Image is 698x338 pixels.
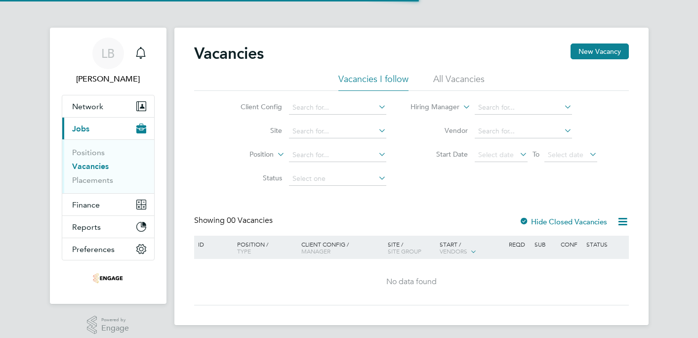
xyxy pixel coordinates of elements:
[506,236,532,253] div: Reqd
[301,247,330,255] span: Manager
[289,101,386,115] input: Search for...
[62,38,155,85] a: LB[PERSON_NAME]
[532,236,558,253] div: Sub
[475,101,572,115] input: Search for...
[72,148,105,157] a: Positions
[194,215,275,226] div: Showing
[101,47,115,60] span: LB
[225,173,282,182] label: Status
[72,162,109,171] a: Vacancies
[289,172,386,186] input: Select one
[87,316,129,335] a: Powered byEngage
[72,124,89,133] span: Jobs
[194,43,264,63] h2: Vacancies
[571,43,629,59] button: New Vacancy
[62,118,154,139] button: Jobs
[72,222,101,232] span: Reports
[62,95,154,117] button: Network
[72,102,103,111] span: Network
[403,102,459,112] label: Hiring Manager
[72,245,115,254] span: Preferences
[385,236,437,259] div: Site /
[225,126,282,135] label: Site
[558,236,584,253] div: Conf
[530,148,542,161] span: To
[101,324,129,333] span: Engage
[196,236,230,253] div: ID
[225,102,282,111] label: Client Config
[237,247,251,255] span: Type
[196,277,627,287] div: No data found
[101,316,129,324] span: Powered by
[50,28,166,304] nav: Main navigation
[475,125,572,138] input: Search for...
[62,238,154,260] button: Preferences
[440,247,467,255] span: Vendors
[411,150,468,159] label: Start Date
[62,139,154,193] div: Jobs
[62,194,154,215] button: Finance
[437,236,506,260] div: Start /
[62,216,154,238] button: Reports
[433,73,485,91] li: All Vacancies
[411,126,468,135] label: Vendor
[72,175,113,185] a: Placements
[227,215,273,225] span: 00 Vacancies
[584,236,627,253] div: Status
[230,236,299,259] div: Position /
[289,148,386,162] input: Search for...
[93,270,123,286] img: seniorsalmon-logo-retina.png
[388,247,421,255] span: Site Group
[548,150,583,159] span: Select date
[519,217,607,226] label: Hide Closed Vacancies
[299,236,385,259] div: Client Config /
[338,73,409,91] li: Vacancies I follow
[217,150,274,160] label: Position
[72,200,100,210] span: Finance
[289,125,386,138] input: Search for...
[62,73,155,85] span: Lisa Bradsworth
[62,270,155,286] a: Go to home page
[478,150,514,159] span: Select date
